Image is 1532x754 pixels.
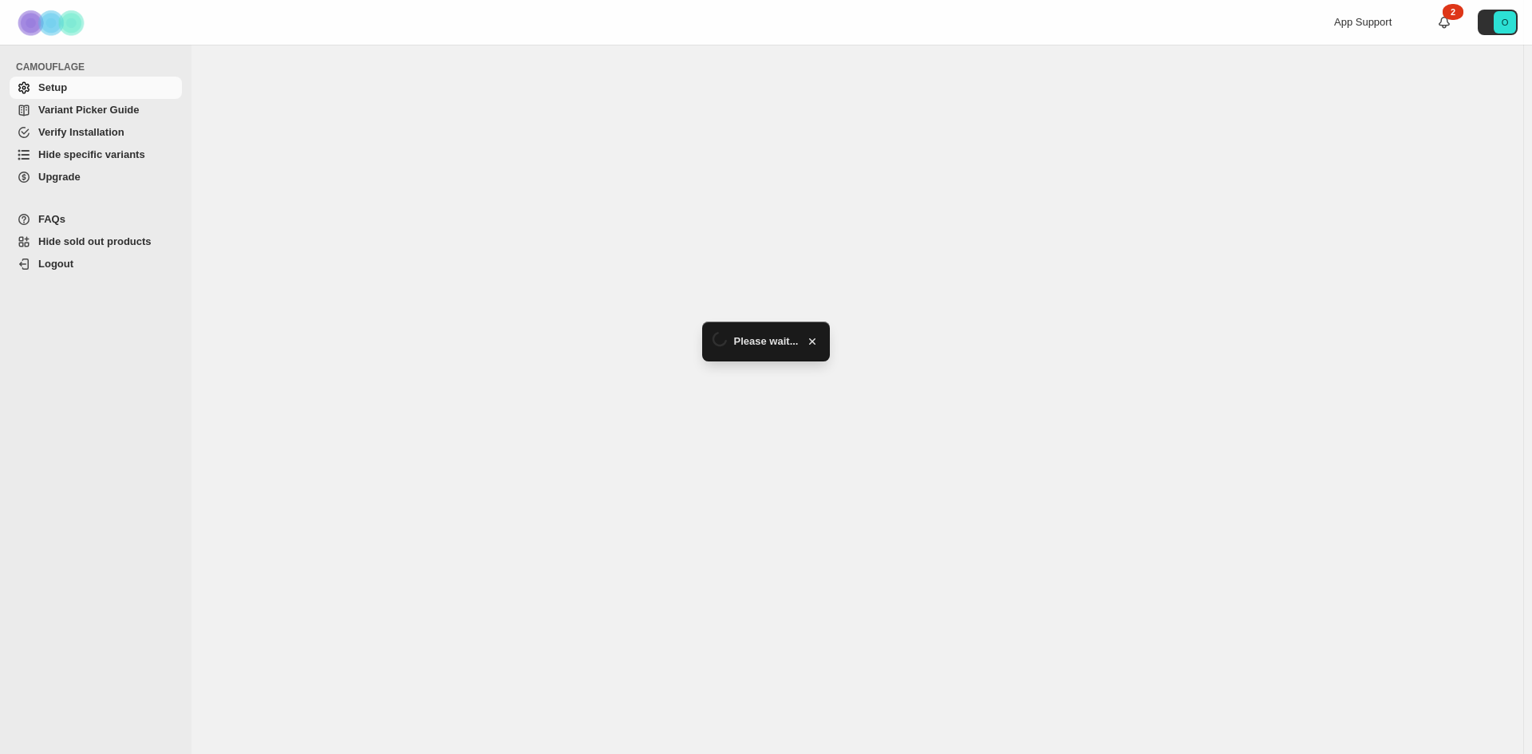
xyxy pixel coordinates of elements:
[10,144,182,166] a: Hide specific variants
[734,334,799,349] span: Please wait...
[1443,4,1463,20] div: 2
[10,77,182,99] a: Setup
[38,235,152,247] span: Hide sold out products
[10,231,182,253] a: Hide sold out products
[1502,18,1509,27] text: O
[10,99,182,121] a: Variant Picker Guide
[38,126,124,138] span: Verify Installation
[38,171,81,183] span: Upgrade
[10,253,182,275] a: Logout
[10,166,182,188] a: Upgrade
[38,104,139,116] span: Variant Picker Guide
[16,61,184,73] span: CAMOUFLAGE
[38,81,67,93] span: Setup
[1494,11,1516,34] span: Avatar with initials O
[38,213,65,225] span: FAQs
[13,1,93,45] img: Camouflage
[10,121,182,144] a: Verify Installation
[1436,14,1452,30] a: 2
[38,148,145,160] span: Hide specific variants
[1478,10,1518,35] button: Avatar with initials O
[1334,16,1392,28] span: App Support
[10,208,182,231] a: FAQs
[38,258,73,270] span: Logout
